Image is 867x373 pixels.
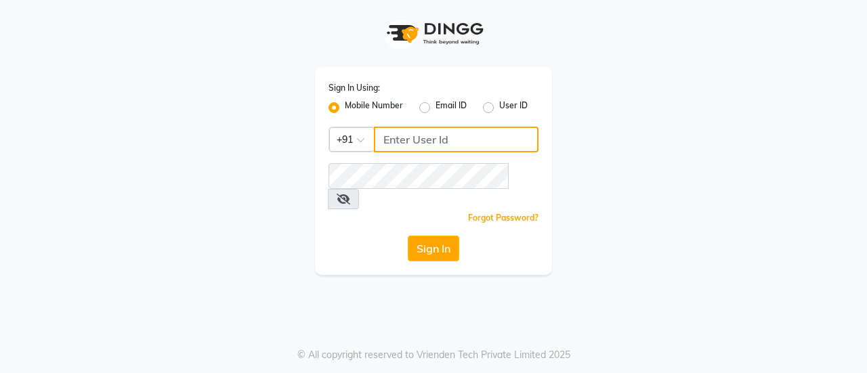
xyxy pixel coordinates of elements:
[408,236,459,261] button: Sign In
[436,100,467,116] label: Email ID
[374,127,538,152] input: Username
[329,163,509,189] input: Username
[468,213,538,223] a: Forgot Password?
[499,100,528,116] label: User ID
[379,14,488,53] img: logo1.svg
[329,82,380,94] label: Sign In Using:
[345,100,403,116] label: Mobile Number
